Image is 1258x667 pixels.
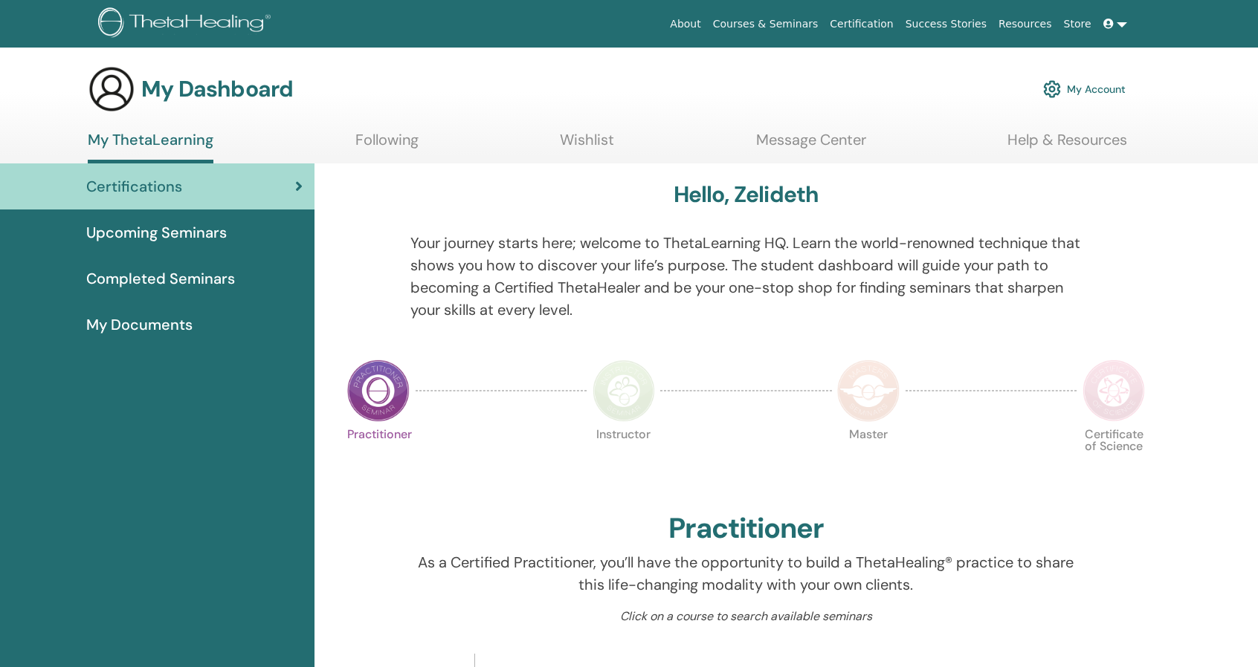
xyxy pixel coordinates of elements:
[98,7,276,41] img: logo.png
[410,551,1081,596] p: As a Certified Practitioner, you’ll have the opportunity to build a ThetaHealing® practice to sha...
[1043,73,1126,105] a: My Account
[86,175,182,198] span: Certifications
[837,429,900,491] p: Master
[664,10,706,38] a: About
[900,10,993,38] a: Success Stories
[1083,429,1145,491] p: Certificate of Science
[1083,359,1145,422] img: Certificate of Science
[824,10,899,38] a: Certification
[1058,10,1097,38] a: Store
[86,221,227,244] span: Upcoming Seminars
[993,10,1058,38] a: Resources
[1007,131,1127,160] a: Help & Resources
[347,429,410,491] p: Practitioner
[410,608,1081,625] p: Click on a course to search available seminars
[355,131,419,160] a: Following
[560,131,614,160] a: Wishlist
[410,232,1081,321] p: Your journey starts here; welcome to ThetaLearning HQ. Learn the world-renowned technique that sh...
[668,512,824,546] h2: Practitioner
[88,65,135,113] img: generic-user-icon.jpg
[674,181,819,208] h3: Hello, Zelideth
[86,267,235,290] span: Completed Seminars
[837,359,900,422] img: Master
[593,429,655,491] p: Instructor
[88,131,213,163] a: My ThetaLearning
[756,131,866,160] a: Message Center
[707,10,825,38] a: Courses & Seminars
[86,313,193,336] span: My Documents
[141,76,293,103] h3: My Dashboard
[593,359,655,422] img: Instructor
[347,359,410,422] img: Practitioner
[1043,77,1061,102] img: cog.svg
